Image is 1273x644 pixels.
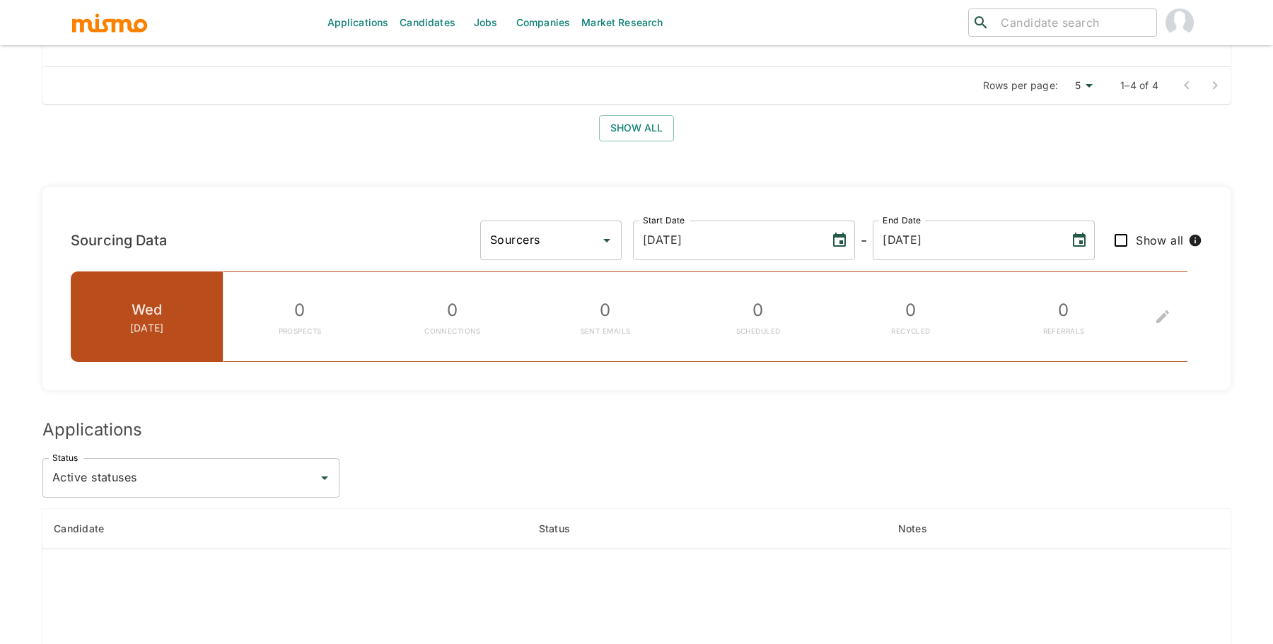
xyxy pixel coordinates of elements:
button: Show all [599,115,674,141]
div: 5 [1064,76,1098,96]
th: Candidate [42,509,528,549]
p: 0 [736,295,781,325]
h6: Sourcing Data [71,229,167,252]
th: Status [528,509,887,549]
label: Start Date [643,214,685,226]
img: Daniela Zito [1166,8,1194,37]
input: Candidate search [995,13,1151,33]
th: Notes [887,509,1231,549]
label: Status [52,452,78,464]
button: Choose date, selected date is Aug 7, 2025 [825,226,854,254]
button: Open [315,468,335,488]
p: 0 [279,295,322,325]
h5: Applications [42,418,1231,441]
p: CONNECTIONS [424,325,481,338]
p: 0 [1043,295,1085,325]
p: 0 [424,295,481,325]
span: Show all [1136,230,1184,250]
p: SENT EMAILS [581,325,631,338]
svg: When checked, all metrics, including those with zero values, will be displayed. [1188,233,1202,247]
input: MM/DD/YYYY [873,221,1059,260]
p: 0 [891,295,931,325]
img: logo [71,12,149,33]
div: To edit the metrics, please select a sourcer first. [1140,271,1187,362]
button: Choose date, selected date is Aug 13, 2025 [1065,226,1093,254]
p: RECYCLED [891,325,931,338]
p: Rows per page: [983,78,1059,93]
p: [DATE] [130,321,164,335]
h6: Wed [130,298,164,321]
p: 1–4 of 4 [1120,78,1158,93]
p: 0 [581,295,631,325]
p: REFERRALS [1043,325,1085,338]
h6: - [861,229,867,252]
input: MM/DD/YYYY [633,221,820,260]
p: SCHEDULED [736,325,781,338]
label: End Date [883,214,921,226]
p: PROSPECTS [279,325,322,338]
button: Open [597,230,617,250]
